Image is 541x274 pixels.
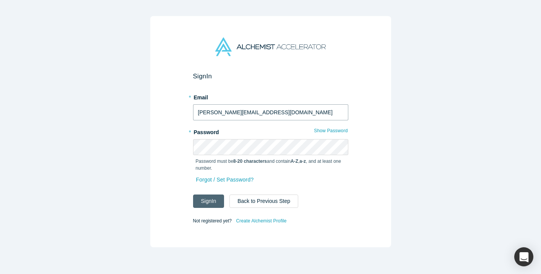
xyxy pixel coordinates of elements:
[193,91,348,102] label: Email
[193,126,348,136] label: Password
[215,37,325,56] img: Alchemist Accelerator Logo
[193,218,232,224] span: Not registered yet?
[229,195,298,208] button: Back to Previous Step
[291,159,298,164] strong: A-Z
[196,158,346,172] p: Password must be and contain , , and at least one number.
[193,195,224,208] button: SignIn
[196,173,254,186] a: Forgot / Set Password?
[314,126,348,136] button: Show Password
[193,72,348,80] h2: Sign In
[233,159,267,164] strong: 8-20 characters
[299,159,306,164] strong: a-z
[236,216,287,226] a: Create Alchemist Profile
